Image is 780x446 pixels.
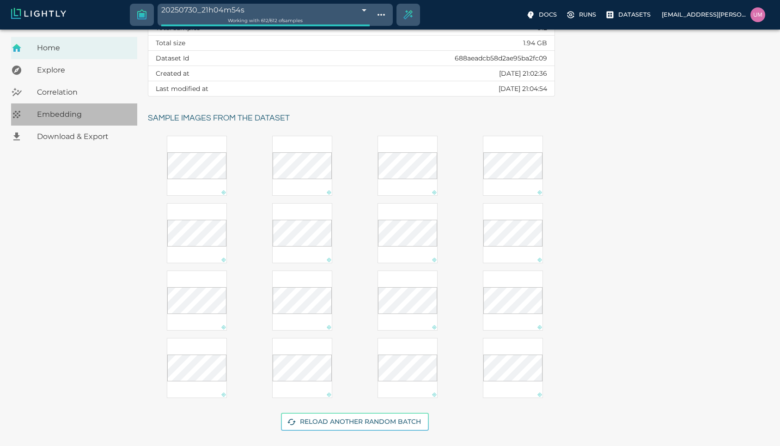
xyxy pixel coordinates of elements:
[539,10,557,19] p: Docs
[37,65,130,76] span: Explore
[11,37,137,148] nav: explore, analyze, sample, metadata, embedding, correlations label, download your dataset
[662,10,747,19] p: [EMAIL_ADDRESS][PERSON_NAME][DOMAIN_NAME]
[228,18,303,24] span: Working with 612 / 612 of samples
[373,7,389,23] button: Show tag tree
[579,10,596,19] p: Runs
[11,37,137,59] a: Home
[148,51,305,66] th: Dataset Id
[524,7,561,22] label: Docs
[37,87,130,98] span: Correlation
[37,131,130,142] span: Download & Export
[148,36,305,51] th: Total size
[281,413,429,431] button: Reload another random batch
[37,109,130,120] span: Embedding
[11,8,66,19] img: Lightly
[131,4,153,26] a: Switch to full dataset
[397,4,419,26] div: Create selection
[618,10,651,19] p: Datasets
[305,36,555,51] td: 1.94 GB
[564,7,600,22] label: Runs
[161,4,370,16] div: 20250730_21h04m54s
[305,66,555,81] td: [DATE] 21:02:36
[148,5,555,96] table: dataset summary
[11,103,137,126] a: Embedding
[148,66,305,81] th: Created at
[148,111,562,126] h6: Sample images from the dataset
[305,81,555,96] td: [DATE] 21:04:54
[750,7,765,22] img: uma.govindarajan@bluerivertech.com
[11,81,137,103] a: Correlation
[11,59,137,81] a: Explore
[37,42,130,54] span: Home
[658,5,769,25] label: [EMAIL_ADDRESS][PERSON_NAME][DOMAIN_NAME]uma.govindarajan@bluerivertech.com
[11,126,137,148] a: Download & Export
[305,51,555,66] td: 688aeadcb58d2ae95ba2fc09
[148,81,305,96] th: Last modified at
[603,7,654,22] label: Datasets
